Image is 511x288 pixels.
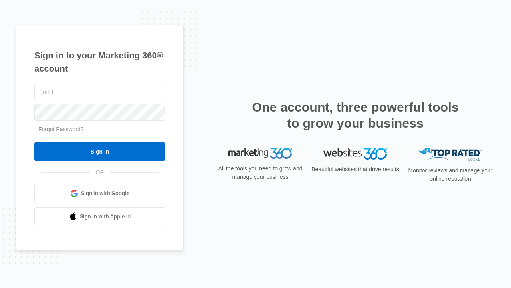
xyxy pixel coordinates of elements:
[418,148,482,161] img: Top Rated Local
[216,164,305,181] p: All the tools you need to grow and manage your business
[90,168,110,177] span: OR
[34,184,165,203] a: Sign in with Google
[81,189,130,198] span: Sign in with Google
[311,165,400,174] p: Beautiful websites that drive results
[34,207,165,226] a: Sign in with Apple Id
[80,212,131,221] span: Sign in with Apple Id
[38,126,84,132] a: Forgot Password?
[250,99,461,131] h2: One account, three powerful tools to grow your business
[34,49,165,75] h1: Sign in to your Marketing 360® account
[228,148,292,159] img: Marketing 360
[406,166,495,183] p: Monitor reviews and manage your online reputation
[34,142,165,161] input: Sign In
[34,84,165,100] input: Email
[323,148,387,160] img: Websites 360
